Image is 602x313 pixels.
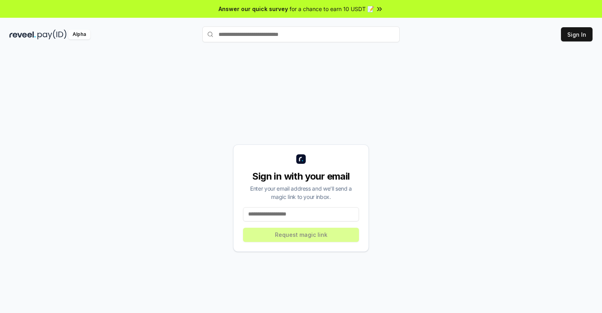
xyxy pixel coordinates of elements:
[243,184,359,201] div: Enter your email address and we’ll send a magic link to your inbox.
[37,30,67,39] img: pay_id
[9,30,36,39] img: reveel_dark
[296,154,306,164] img: logo_small
[219,5,288,13] span: Answer our quick survey
[243,170,359,183] div: Sign in with your email
[68,30,90,39] div: Alpha
[561,27,593,41] button: Sign In
[290,5,374,13] span: for a chance to earn 10 USDT 📝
